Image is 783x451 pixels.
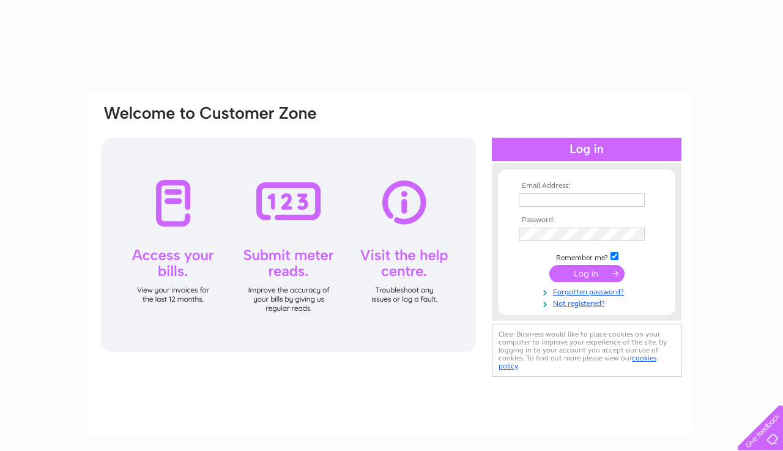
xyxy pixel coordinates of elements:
a: cookies policy [499,354,656,370]
a: Not registered? [519,297,658,308]
a: Forgotten password? [519,285,658,297]
td: Remember me? [516,250,658,263]
th: Email Address: [516,182,658,190]
th: Password: [516,216,658,225]
input: Submit [549,265,625,282]
div: Clear Business would like to place cookies on your computer to improve your experience of the sit... [492,324,681,377]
